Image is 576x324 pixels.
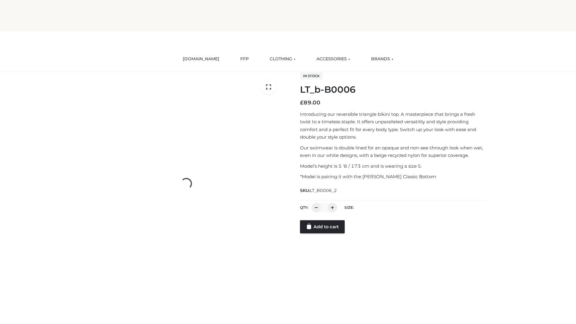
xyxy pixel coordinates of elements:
a: [DOMAIN_NAME] [178,52,224,66]
span: In stock [300,72,322,79]
span: £ [300,99,304,106]
p: Our swimwear is double lined for an opaque and non-see-through look when wet, even in our white d... [300,144,487,159]
span: LT_B0006_2 [310,188,337,193]
a: ACCESSORIES [312,52,355,66]
a: CLOTHING [265,52,300,66]
p: Introducing our reversible triangle bikini top. A masterpiece that brings a fresh twist to a time... [300,110,487,141]
a: FFP [236,52,253,66]
span: SKU: [300,187,337,194]
h1: LT_b-B0006 [300,84,487,95]
a: Add to cart [300,220,345,233]
a: BRANDS [367,52,398,66]
p: Model’s height is 5 ‘8 / 173 cm and is wearing a size S. [300,162,487,170]
bdi: 89.00 [300,99,320,106]
label: Size: [344,205,354,210]
p: *Model is pairing it with the [PERSON_NAME] Classic Bottom [300,173,487,181]
label: QTY: [300,205,308,210]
